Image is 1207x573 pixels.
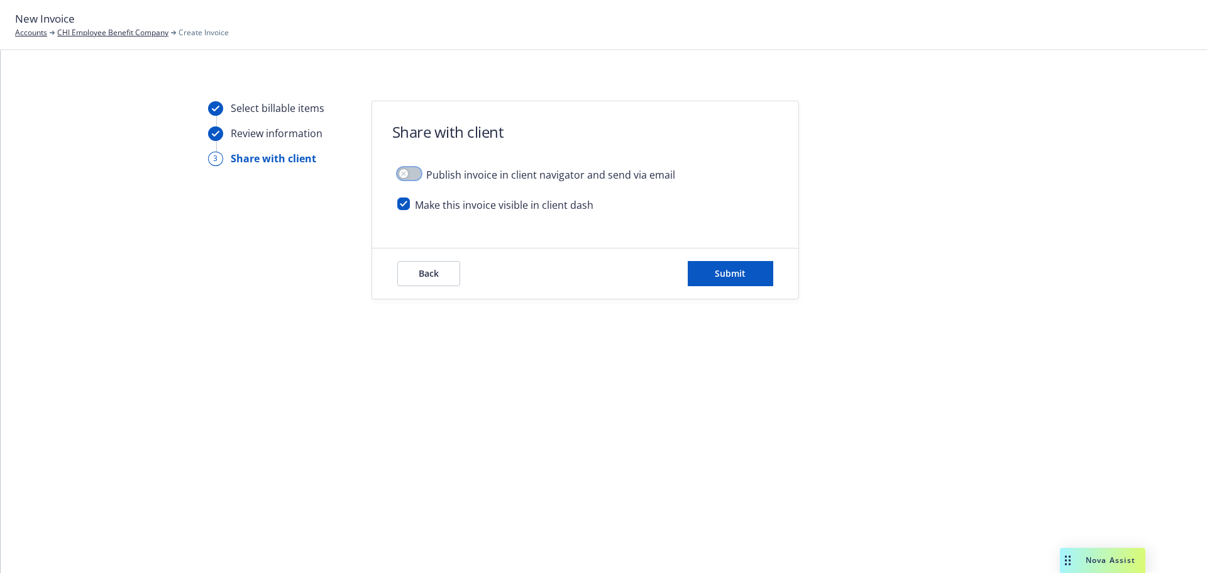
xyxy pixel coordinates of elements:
button: Submit [688,261,773,286]
a: CHI Employee Benefit Company [57,27,168,38]
span: Create Invoice [179,27,229,38]
span: Make this invoice visible in client dash [415,197,593,213]
span: Back [419,267,439,279]
button: Nova Assist [1060,548,1145,573]
span: Publish invoice in client navigator and send via email [426,167,675,182]
span: Nova Assist [1086,555,1135,565]
a: Accounts [15,27,47,38]
div: Share with client [231,151,316,166]
div: Select billable items [231,101,324,116]
h1: Share with client [392,121,504,142]
span: Submit [715,267,746,279]
span: New Invoice [15,11,75,27]
div: Drag to move [1060,548,1076,573]
button: Back [397,261,460,286]
div: Review information [231,126,322,141]
div: 3 [208,152,223,166]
